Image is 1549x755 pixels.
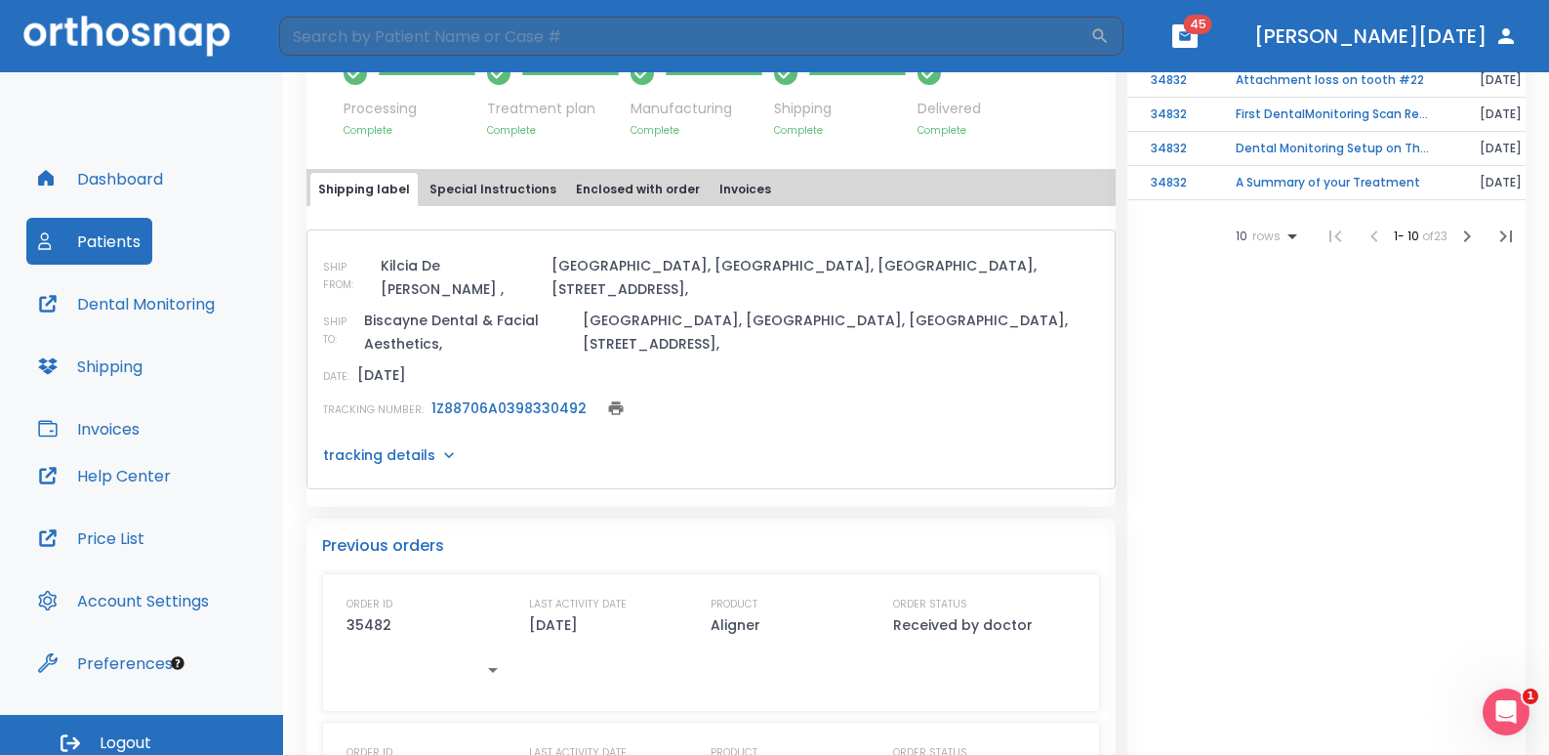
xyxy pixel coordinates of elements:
p: PRODUCT [711,596,757,613]
button: print [602,395,630,422]
p: Delivered [917,99,981,119]
p: Received by doctor [893,613,1033,637]
button: Account Settings [26,577,221,624]
div: Tooltip anchor [169,654,186,672]
p: Manufacturing [631,99,762,119]
p: Kilcia De [PERSON_NAME] , [381,254,544,301]
button: Shipping label [310,173,418,206]
p: Processing [344,99,475,119]
div: tabs [310,173,1112,206]
p: [GEOGRAPHIC_DATA], [GEOGRAPHIC_DATA], [GEOGRAPHIC_DATA], [STREET_ADDRESS], [583,309,1098,356]
p: Previous orders [322,534,1100,558]
img: Orthosnap [23,16,230,56]
a: 1Z88706A0398330492 [431,398,587,418]
p: TRACKING NUMBER: [323,401,424,419]
p: Complete [631,123,762,138]
td: [DATE] [1456,132,1545,166]
p: Treatment plan [487,99,619,119]
p: LAST ACTIVITY DATE [529,596,627,613]
span: 45 [1184,15,1212,34]
p: Complete [774,123,906,138]
p: [DATE] [529,613,578,637]
span: rows [1247,230,1281,243]
p: Complete [487,123,619,138]
p: Complete [344,123,475,138]
td: 34832 [1127,63,1212,98]
td: Dental Monitoring Setup on The Delivery Day [1212,132,1456,166]
span: 10 [1236,230,1247,243]
p: Shipping [774,99,906,119]
span: of 23 [1422,228,1447,244]
p: Aligner [711,613,760,637]
td: [DATE] [1456,166,1545,200]
p: [DATE] [357,363,406,387]
button: Patients [26,218,152,265]
p: ORDER ID [346,596,392,613]
span: Logout [100,733,151,754]
td: [DATE] [1456,98,1545,132]
button: Special Instructions [422,173,564,206]
td: A Summary of your Treatment [1212,166,1456,200]
button: [PERSON_NAME][DATE] [1246,19,1526,54]
span: 1 [1523,689,1538,704]
p: [GEOGRAPHIC_DATA], [GEOGRAPHIC_DATA], [GEOGRAPHIC_DATA], [STREET_ADDRESS], [551,254,1099,301]
button: Price List [26,515,156,562]
p: SHIP FROM: [323,259,373,294]
p: ORDER STATUS [893,596,967,613]
p: SHIP TO: [323,314,356,349]
button: Dental Monitoring [26,280,226,327]
td: 34832 [1127,132,1212,166]
input: Search by Patient Name or Case # [279,17,1090,56]
button: Shipping [26,343,154,390]
td: 34832 [1127,98,1212,132]
span: 1 - 10 [1394,228,1422,244]
p: Biscayne Dental & Facial Aesthetics, [364,309,576,356]
button: Help Center [26,452,183,499]
p: Complete [917,123,981,138]
td: Attachment loss on tooth #22 [1212,63,1456,98]
td: First DentalMonitoring Scan Review! [1212,98,1456,132]
button: Enclosed with order [568,173,708,206]
button: Preferences [26,640,184,687]
p: tracking details [323,445,435,465]
td: [DATE] [1456,63,1545,98]
button: Invoices [712,173,779,206]
button: Dashboard [26,155,175,202]
p: DATE: [323,368,349,386]
iframe: Intercom live chat [1483,689,1529,735]
button: Invoices [26,405,151,452]
p: 35482 [346,613,391,637]
td: 34832 [1127,166,1212,200]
